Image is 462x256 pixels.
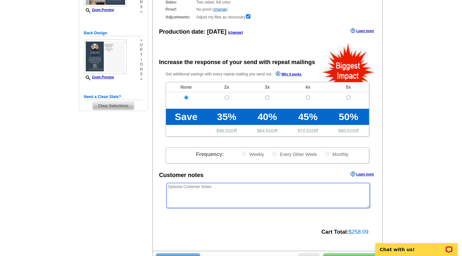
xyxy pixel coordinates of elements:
strong: Proof: [166,6,195,12]
h5: Need a Clean Slate? [84,94,143,100]
td: 4x [288,82,328,92]
td: $ Off [247,125,288,136]
label: Monthly [325,151,349,157]
td: $ Off [288,125,328,136]
span: 72.01 [300,128,312,133]
span: Frequency: [196,151,224,157]
span: 64.01 [260,128,271,133]
span: 80.01 [341,128,352,133]
td: 5x [328,82,369,92]
span: i [140,57,143,62]
td: None [166,82,207,92]
span: » [140,38,143,43]
td: 50% [328,109,369,125]
img: biggestImpact.png [322,42,375,82]
span: s [140,72,143,77]
div: Customer notes [159,171,204,180]
input: Every Other Week [272,152,277,156]
a: Zoom Preview [84,8,114,12]
td: $ Off [328,125,369,136]
h5: Back Design [84,30,143,36]
span: [DATE] [207,28,227,35]
div: Production date: [159,28,243,36]
label: Every Other Week [272,151,317,157]
span: ( ) [228,30,243,34]
td: Save [166,109,207,125]
span: » [140,9,143,14]
p: Get additional savings with every repeat mailing you send out. [166,71,315,78]
a: Learn more [350,172,374,177]
div: No proof ( ) [166,6,369,12]
td: 3x [247,82,288,92]
td: 35% [207,109,247,125]
a: change [214,7,226,12]
a: Why it works [276,71,302,78]
div: Adjust my files as necessary [166,14,369,20]
label: Weekly [241,151,264,157]
span: $258.09 [349,229,368,235]
td: 40% [247,109,288,125]
input: Weekly [242,152,246,156]
span: t [140,52,143,57]
span: 56.01 [219,128,231,133]
img: small-thumb.jpg [84,39,127,74]
span: » [140,77,143,82]
td: 2x [207,82,247,92]
span: o [140,62,143,67]
input: Monthly [325,152,329,156]
a: Zoom Preview [84,75,114,79]
span: Clear Selections [93,102,134,110]
div: Increase the response of your send with repeat mailings [159,58,315,67]
iframe: LiveChat chat widget [371,236,462,256]
span: n [140,67,143,72]
a: change [229,30,242,34]
strong: Adjustments: [166,14,195,20]
td: 45% [288,109,328,125]
span: p [140,48,143,52]
td: $ Off [207,125,247,136]
span: o [140,43,143,48]
strong: Cart Total: [321,229,349,235]
span: s [140,5,143,9]
a: Learn more [350,28,374,33]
